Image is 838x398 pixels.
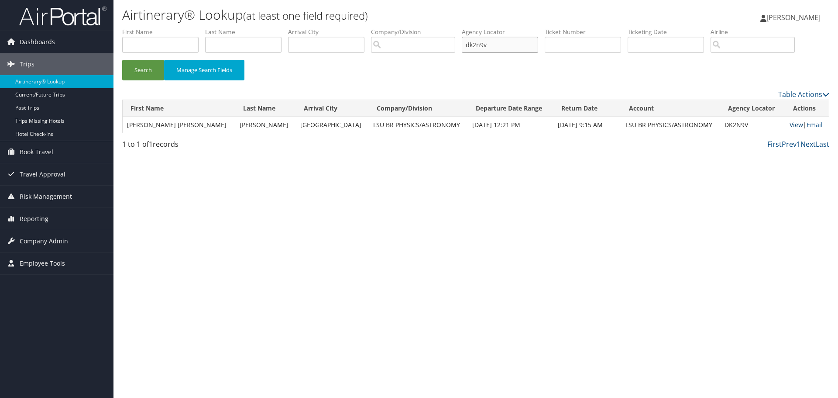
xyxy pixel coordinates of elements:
[545,28,628,36] label: Ticket Number
[288,28,371,36] label: Arrival City
[785,100,829,117] th: Actions
[20,230,68,252] span: Company Admin
[800,139,816,149] a: Next
[807,121,823,129] a: Email
[296,100,368,117] th: Arrival City: activate to sort column ascending
[20,163,65,185] span: Travel Approval
[760,4,829,31] a: [PERSON_NAME]
[621,117,721,133] td: LSU BR PHYSICS/ASTRONOMY
[20,253,65,274] span: Employee Tools
[785,117,829,133] td: |
[621,100,721,117] th: Account: activate to sort column ascending
[767,139,782,149] a: First
[205,28,288,36] label: Last Name
[766,13,821,22] span: [PERSON_NAME]
[553,100,621,117] th: Return Date: activate to sort column ascending
[243,8,368,23] small: (at least one field required)
[369,117,468,133] td: LSU BR PHYSICS/ASTRONOMY
[164,60,244,80] button: Manage Search Fields
[235,100,296,117] th: Last Name: activate to sort column ascending
[720,117,785,133] td: DK2N9V
[790,121,803,129] a: View
[20,31,55,53] span: Dashboards
[19,6,106,26] img: airportal-logo.png
[553,117,621,133] td: [DATE] 9:15 AM
[711,28,801,36] label: Airline
[123,100,235,117] th: First Name: activate to sort column ascending
[462,28,545,36] label: Agency Locator
[371,28,462,36] label: Company/Division
[122,6,594,24] h1: Airtinerary® Lookup
[235,117,296,133] td: [PERSON_NAME]
[20,208,48,230] span: Reporting
[20,141,53,163] span: Book Travel
[778,90,829,99] a: Table Actions
[149,139,153,149] span: 1
[369,100,468,117] th: Company/Division
[296,117,368,133] td: [GEOGRAPHIC_DATA]
[720,100,785,117] th: Agency Locator: activate to sort column ascending
[122,28,205,36] label: First Name
[468,100,553,117] th: Departure Date Range: activate to sort column ascending
[797,139,800,149] a: 1
[628,28,711,36] label: Ticketing Date
[782,139,797,149] a: Prev
[122,60,164,80] button: Search
[816,139,829,149] a: Last
[123,117,235,133] td: [PERSON_NAME] [PERSON_NAME]
[20,186,72,208] span: Risk Management
[20,53,34,75] span: Trips
[468,117,553,133] td: [DATE] 12:21 PM
[122,139,289,154] div: 1 to 1 of records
